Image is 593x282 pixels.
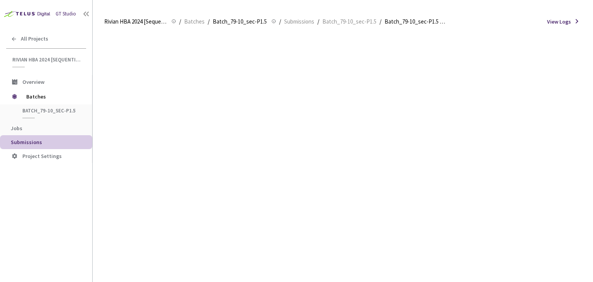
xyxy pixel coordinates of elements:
li: / [279,17,281,26]
span: Rivian HBA 2024 [Sequential] [104,17,167,26]
span: Batch_79-10_sec-P1.5 [322,17,376,26]
li: / [317,17,319,26]
a: Batches [183,17,206,25]
li: / [179,17,181,26]
a: Batch_79-10_sec-P1.5 [321,17,378,25]
span: Batch_79-10_sec-P1.5 [22,107,80,114]
span: Batches [184,17,205,26]
li: / [208,17,210,26]
span: Rivian HBA 2024 [Sequential] [12,56,81,63]
span: Jobs [11,125,22,132]
span: Submissions [284,17,314,26]
span: Submissions [11,139,42,146]
span: All Projects [21,36,48,42]
span: Project Settings [22,153,62,160]
li: / [380,17,381,26]
div: GT Studio [56,10,76,18]
span: View Logs [547,18,571,25]
span: Overview [22,78,44,85]
span: Batches [26,89,79,104]
a: Submissions [283,17,316,25]
span: Batch_79-10_sec-P1.5 QC - [DATE] [385,17,447,26]
span: Batch_79-10_sec-P1.5 [213,17,267,26]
